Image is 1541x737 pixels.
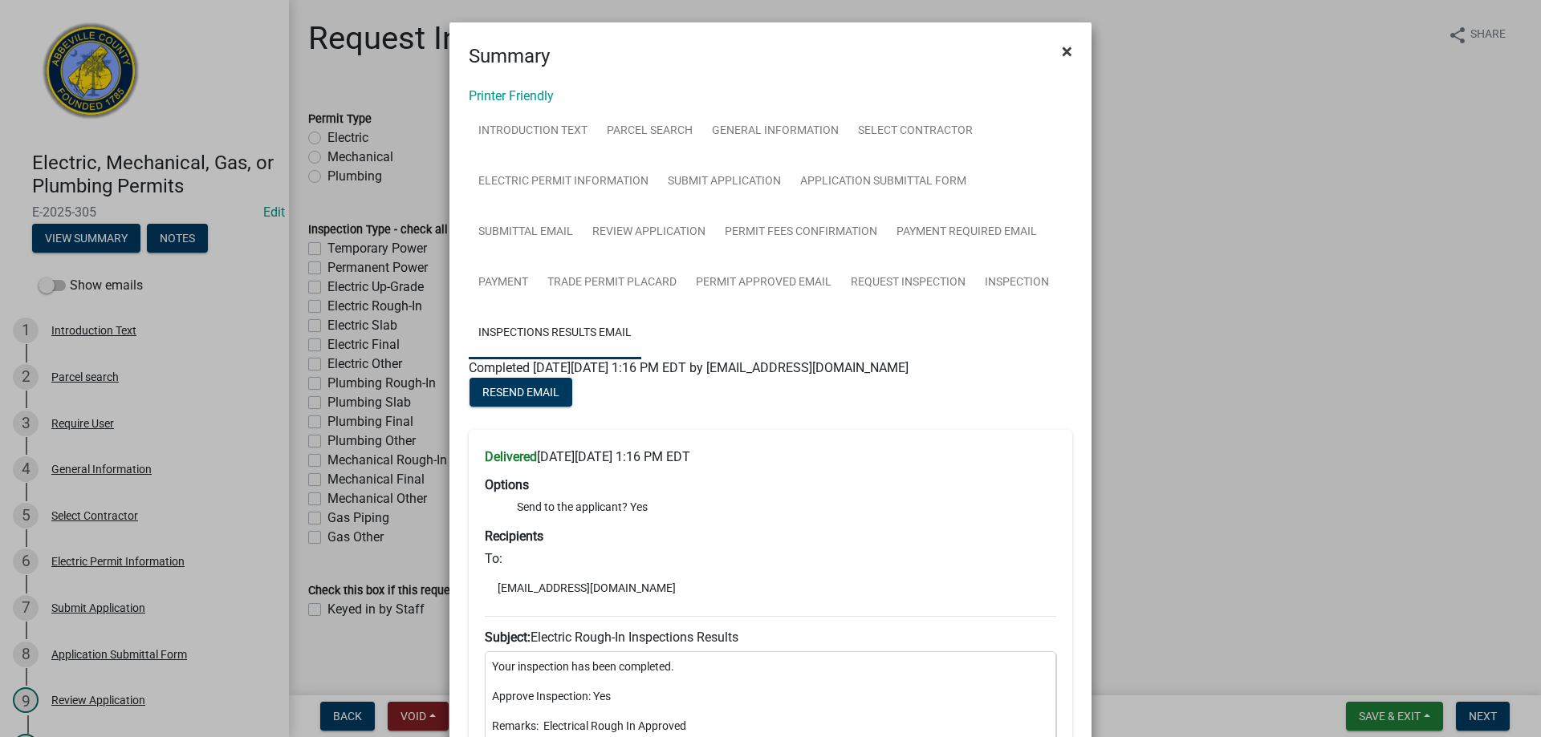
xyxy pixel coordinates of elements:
[469,88,554,103] a: Printer Friendly
[485,449,537,464] strong: Delivered
[469,257,538,309] a: Payment
[538,257,686,309] a: Trade Permit Placard
[597,106,702,157] a: Parcel search
[517,499,1056,516] li: Send to the applicant? Yes
[469,156,658,208] a: Electric Permit Information
[485,449,1056,464] h6: [DATE][DATE] 1:16 PM EDT
[485,630,1056,645] h6: Electric Rough-In Inspections Results
[469,308,641,359] a: Inspections Results Email
[492,658,1049,675] p: Your inspection has been completed.
[791,156,976,208] a: Application Submittal Form
[848,106,982,157] a: Select Contractor
[887,207,1047,258] a: Payment Required Email
[485,528,543,544] strong: Recipients
[485,477,529,492] strong: Options
[485,630,531,645] strong: Subject:
[482,386,559,399] span: Resend Email
[469,42,550,71] h4: Summary
[469,207,583,258] a: Submittal Email
[492,688,1049,705] p: Approve Inspection: Yes
[470,378,572,407] button: Resend Email
[1062,40,1072,63] span: ×
[583,207,715,258] a: Review Application
[686,257,841,309] a: Permit Approved Email
[485,576,1056,600] li: [EMAIL_ADDRESS][DOMAIN_NAME]
[658,156,791,208] a: Submit Application
[975,257,1059,309] a: Inspection
[492,718,1049,735] p: Remarks: Electrical Rough In Approved
[485,551,1056,566] h6: To:
[1049,29,1085,74] button: Close
[715,207,887,258] a: Permit Fees Confirmation
[841,257,975,309] a: Request Inspection
[469,360,909,375] span: Completed [DATE][DATE] 1:16 PM EDT by [EMAIL_ADDRESS][DOMAIN_NAME]
[702,106,848,157] a: General Information
[469,106,597,157] a: Introduction Text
